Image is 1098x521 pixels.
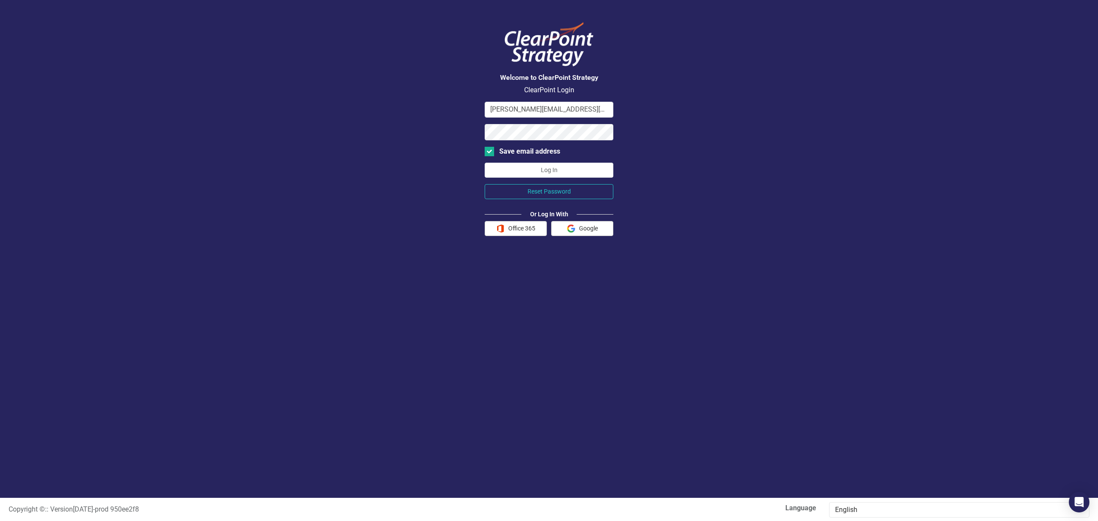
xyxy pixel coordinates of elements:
[496,224,504,233] img: Office 365
[555,503,816,513] label: Language
[1069,492,1089,512] div: Open Intercom Messenger
[485,221,547,236] button: Office 365
[485,102,613,118] input: Email Address
[567,224,575,233] img: Google
[485,163,613,178] button: Log In
[485,85,613,95] p: ClearPoint Login
[485,184,613,199] button: Reset Password
[9,505,45,513] span: Copyright ©
[835,505,1074,515] div: English
[499,147,560,157] div: Save email address
[2,505,549,515] div: :: Version [DATE] - prod 950ee2f8
[551,221,613,236] button: Google
[498,17,600,72] img: ClearPoint Logo
[485,74,613,82] h3: Welcome to ClearPoint Strategy
[522,210,577,218] div: Or Log In With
